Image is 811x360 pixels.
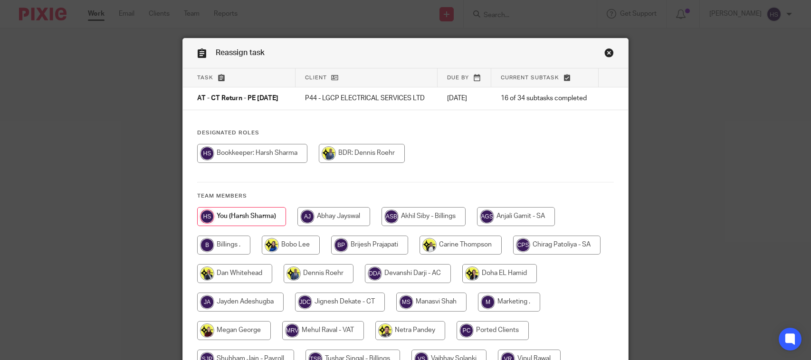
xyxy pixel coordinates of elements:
[197,75,213,80] span: Task
[305,94,428,103] p: P44 - LGCP ELECTRICAL SERVICES LTD
[216,49,265,57] span: Reassign task
[501,75,559,80] span: Current subtask
[197,95,278,102] span: AT - CT Return - PE [DATE]
[305,75,327,80] span: Client
[604,48,614,61] a: Close this dialog window
[197,192,614,200] h4: Team members
[447,75,469,80] span: Due by
[197,129,614,137] h4: Designated Roles
[447,94,482,103] p: [DATE]
[491,87,599,110] td: 16 of 34 subtasks completed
